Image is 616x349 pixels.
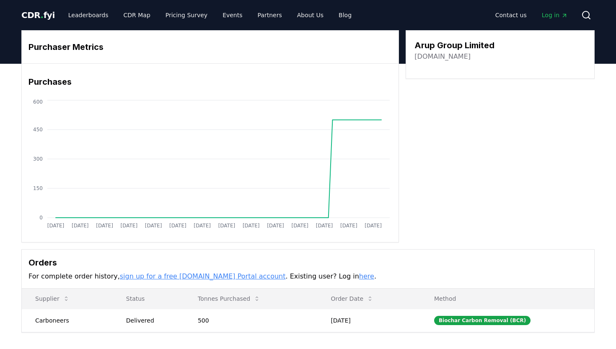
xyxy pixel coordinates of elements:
[216,8,249,23] a: Events
[47,223,65,229] tspan: [DATE]
[39,215,43,221] tspan: 0
[365,223,382,229] tspan: [DATE]
[414,52,471,62] a: [DOMAIN_NAME]
[317,309,421,332] td: [DATE]
[120,272,286,280] a: sign up for a free [DOMAIN_NAME] Portal account
[243,223,260,229] tspan: [DATE]
[290,8,330,23] a: About Us
[28,290,76,307] button: Supplier
[126,316,178,325] div: Delivered
[169,223,186,229] tspan: [DATE]
[33,185,43,191] tspan: 150
[62,8,358,23] nav: Main
[96,223,113,229] tspan: [DATE]
[33,156,43,162] tspan: 300
[542,11,568,19] span: Log in
[267,223,284,229] tspan: [DATE]
[489,8,533,23] a: Contact us
[340,223,357,229] tspan: [DATE]
[62,8,115,23] a: Leaderboards
[218,223,236,229] tspan: [DATE]
[291,223,308,229] tspan: [DATE]
[28,256,588,269] h3: Orders
[22,309,113,332] td: Carboneers
[72,223,89,229] tspan: [DATE]
[489,8,575,23] nav: Main
[33,99,43,105] tspan: 600
[21,10,55,20] span: CDR fyi
[145,223,162,229] tspan: [DATE]
[117,8,157,23] a: CDR Map
[159,8,214,23] a: Pricing Survey
[434,316,531,325] div: Biochar Carbon Removal (BCR)
[316,223,333,229] tspan: [DATE]
[535,8,575,23] a: Log in
[324,290,380,307] button: Order Date
[359,272,374,280] a: here
[28,76,392,88] h3: Purchases
[194,223,211,229] tspan: [DATE]
[33,127,43,133] tspan: 450
[41,10,44,20] span: .
[28,271,588,281] p: For complete order history, . Existing user? Log in .
[427,294,588,303] p: Method
[21,9,55,21] a: CDR.fyi
[184,309,317,332] td: 500
[28,41,392,53] h3: Purchaser Metrics
[251,8,289,23] a: Partners
[121,223,138,229] tspan: [DATE]
[332,8,358,23] a: Blog
[119,294,178,303] p: Status
[414,39,494,52] h3: Arup Group Limited
[191,290,267,307] button: Tonnes Purchased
